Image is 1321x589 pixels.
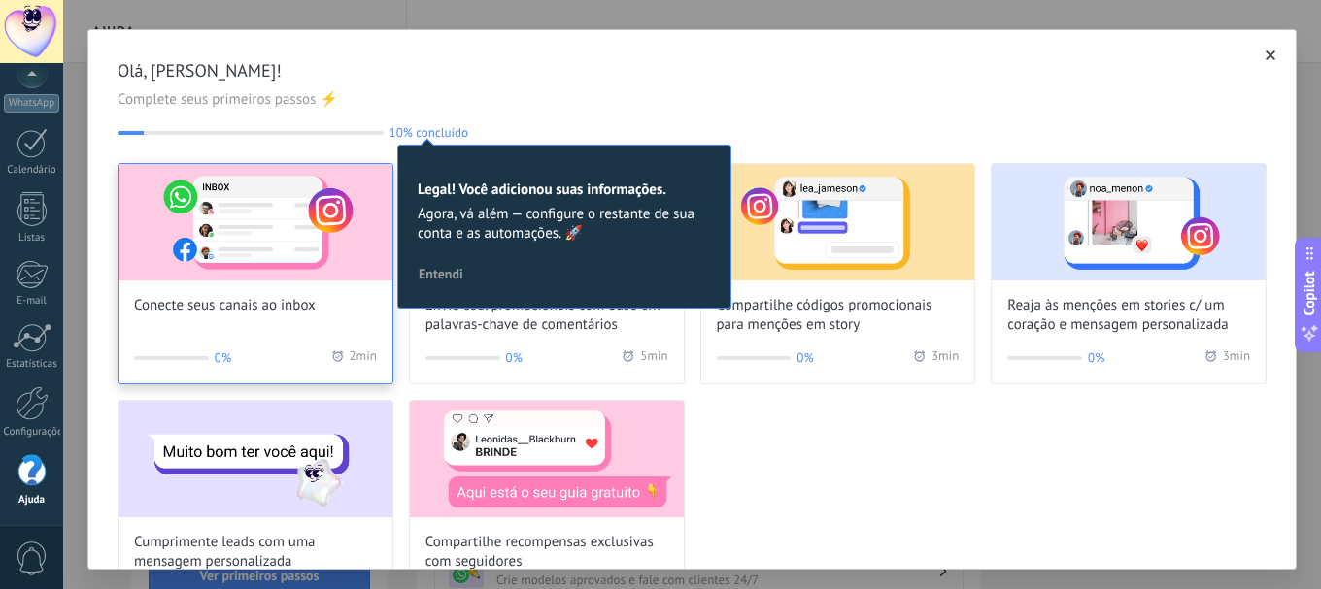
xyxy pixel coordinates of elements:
[931,348,959,368] span: 3 min
[4,494,60,507] div: Ajuda
[419,267,463,280] span: Entendi
[1223,348,1250,368] span: 3 min
[1088,348,1104,368] span: 0%
[134,533,377,572] span: Cumprimente leads com uma mensagem personalizada
[118,59,1267,82] span: Olá, [PERSON_NAME]!
[350,348,377,368] span: 2 min
[701,164,975,280] img: Share promo codes for story mentions
[410,259,472,288] button: Entendi
[4,232,60,245] div: Listas
[717,296,960,335] span: Compartilhe códigos promocionais para menções em story
[1007,296,1250,335] span: Reaja às menções em stories c/ um coração e mensagem personalizada
[992,164,1266,280] img: React to story mentions with a heart and personalized message
[4,164,60,177] div: Calendário
[118,90,1267,110] span: Complete seus primeiros passos ⚡
[506,348,523,368] span: 0%
[418,205,711,244] span: Agora, vá além — configure o restante de sua conta e as automações. 🚀
[4,94,59,113] div: WhatsApp
[640,348,667,368] span: 5 min
[134,296,316,315] span: Conecte seus canais ao inbox
[4,358,60,371] div: Estatísticas
[418,180,711,199] h2: Legal! Você adicionou suas informações.
[410,401,684,517] img: Share exclusive rewards with followers
[4,426,60,439] div: Configurações
[425,296,668,335] span: Envie cód. promocionais com base em palavras-chave de comentários
[4,295,60,308] div: E-mail
[796,348,813,368] span: 0%
[1300,271,1319,315] span: Copilot
[215,348,231,368] span: 0%
[119,401,392,517] img: Greet leads with a custom message (Wizard onboarding modal)
[425,533,668,572] span: Compartilhe recompensas exclusivas com seguidores
[119,164,392,280] img: Connect your channels to the inbox
[390,125,468,140] span: 10% concluído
